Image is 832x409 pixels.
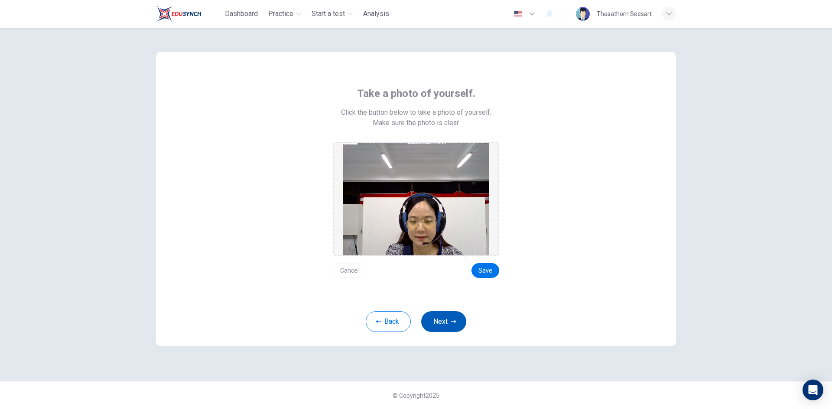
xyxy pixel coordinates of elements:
[576,7,590,21] img: Profile picture
[308,6,356,22] button: Start a test
[225,9,258,19] span: Dashboard
[268,9,293,19] span: Practice
[363,9,389,19] span: Analysis
[265,6,305,22] button: Practice
[597,9,652,19] div: Thasathorn Seesart
[221,6,261,22] button: Dashboard
[366,311,411,332] button: Back
[373,118,460,128] span: Make sure the photo is clear.
[343,143,489,255] img: preview screemshot
[360,6,393,22] button: Analysis
[421,311,466,332] button: Next
[312,9,345,19] span: Start a test
[357,87,475,100] span: Take a photo of yourself.
[333,263,366,278] button: Cancel
[156,5,201,23] img: Train Test logo
[393,392,439,399] span: © Copyright 2025
[156,5,221,23] a: Train Test logo
[471,263,499,278] button: Save
[341,107,491,118] span: Click the button below to take a photo of yourself.
[513,11,523,17] img: en
[803,380,823,400] div: Open Intercom Messenger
